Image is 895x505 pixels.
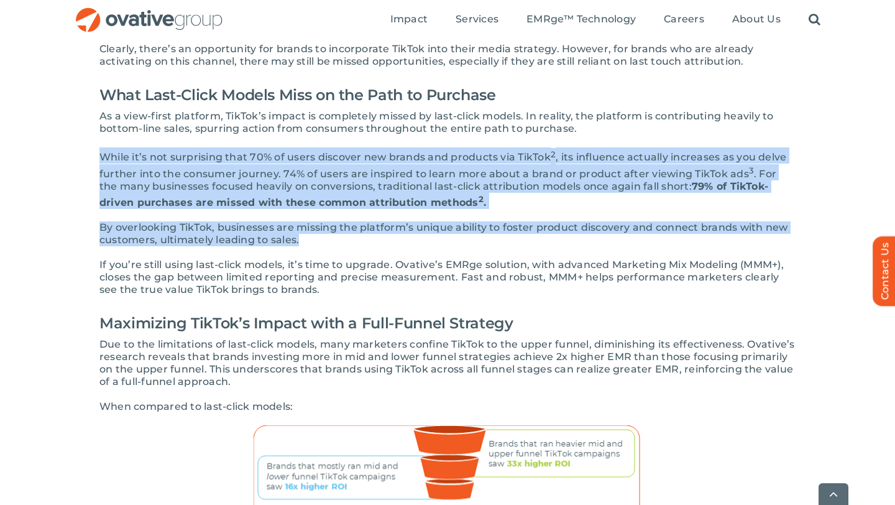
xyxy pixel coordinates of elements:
span: While it’s not surprising that 70% of users discover new brands and products via TikTok [99,152,551,164]
a: Careers [664,13,704,27]
a: About Us [732,13,781,27]
span: About Us [732,13,781,25]
a: Impact [390,13,428,27]
span: Impact [390,13,428,25]
span: Due to the limitations of last-click models, many marketers confine TikTok to the upper funnel, d... [99,338,795,387]
span: If you’re still using last-click models, it’s time to upgrade. Ovative’s EMRge solution, with adv... [99,259,784,295]
span: Careers [664,13,704,25]
a: Search [809,13,820,27]
sup: 2 [479,194,484,204]
span: By overlooking TikTok, businesses are missing the platform’s unique ability to foster product dis... [99,221,787,246]
a: OG_Full_horizontal_RGB [75,6,224,18]
span: . For the many businesses focused heavily on conversions, traditional last-click attribution mode... [99,168,776,192]
strong: ds . [466,197,486,208]
span: Clearly, there’s an opportunity for brands to incorporate TikTok into their media strategy. Howev... [99,43,753,67]
h2: What Last-Click Models Miss on the Path to Purchase [99,80,796,110]
h2: Maximizing TikTok’s Impact with a Full-Funnel Strategy [99,308,796,338]
span: When compared to last-click models: [99,401,293,412]
sup: 3 [749,165,754,175]
a: EMRge™ Technology [526,13,636,27]
span: , its influence actually increases as you delve further into the consumer journey. 74% of users a... [99,152,786,180]
span: Services [456,13,498,25]
span: EMRge™ Technology [526,13,636,25]
span: As a view-first platform, TikTok’s impact is completely missed by last-click models. In reality, ... [99,110,774,134]
a: Services [456,13,498,27]
sup: 2 [551,149,556,159]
